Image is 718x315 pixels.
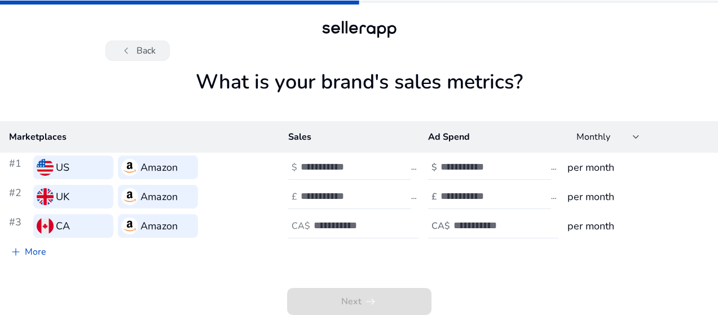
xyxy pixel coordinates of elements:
h3: #2 [9,185,29,208]
h3: per month [567,159,709,175]
h3: CA [56,218,70,234]
h4: CA$ [431,221,450,232]
h3: #3 [9,214,29,238]
span: Monthly [576,131,610,143]
h4: CA$ [292,221,310,232]
h3: Amazon [140,189,178,205]
h3: per month [567,218,709,234]
h4: £ [292,192,297,202]
h3: #1 [9,156,29,179]
h3: per month [567,189,709,205]
h4: $ [431,162,437,173]
h3: UK [56,189,69,205]
span: chevron_left [120,44,133,57]
h4: £ [431,192,437,202]
span: add [9,245,23,259]
h3: Amazon [140,218,178,234]
th: Ad Spend [419,121,559,153]
button: chevron_leftBack [105,41,170,61]
h4: $ [292,162,297,173]
img: us.svg [37,159,54,176]
th: Sales [279,121,419,153]
img: ca.svg [37,218,54,234]
h3: Amazon [140,159,178,175]
h3: US [56,159,69,175]
img: uk.svg [37,188,54,205]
